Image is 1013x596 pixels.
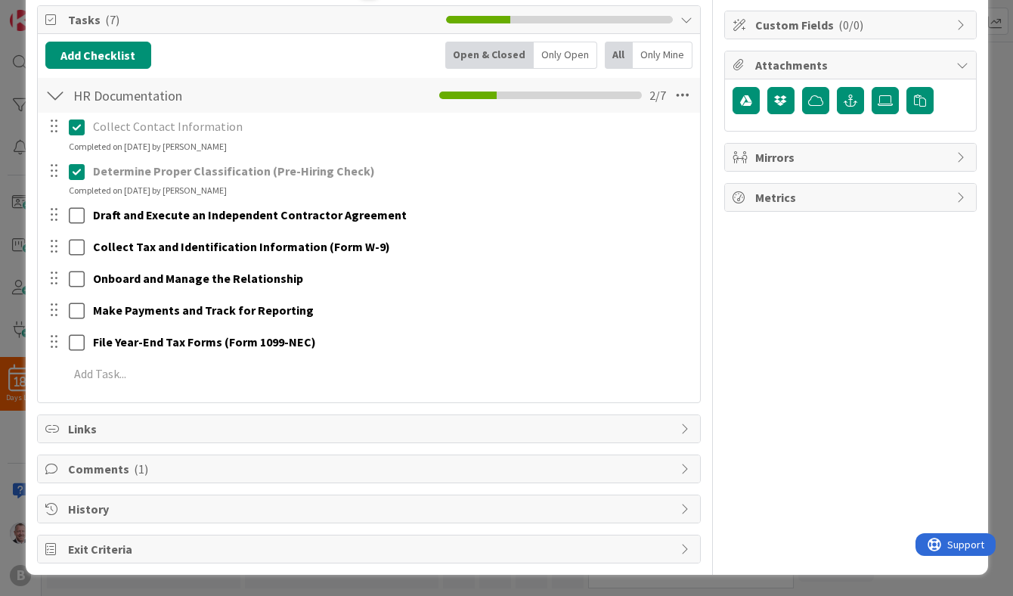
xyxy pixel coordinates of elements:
button: Add Checklist [45,42,151,69]
span: Links [68,420,673,438]
span: ( 0/0 ) [838,17,863,33]
span: Custom Fields [755,16,949,34]
span: Mirrors [755,148,949,166]
span: Exit Criteria [68,540,673,558]
span: ( 1 ) [134,461,148,476]
strong: Collect Tax and Identification Information (Form W-9) [93,239,390,254]
div: Open & Closed [445,42,534,69]
span: History [68,500,673,518]
div: Completed on [DATE] by [PERSON_NAME] [69,184,227,197]
span: Metrics [755,188,949,206]
span: ( 7 ) [105,12,119,27]
strong: Determine Proper Classification (Pre-Hiring Check) [93,163,375,178]
input: Add Checklist... [68,82,342,109]
span: Support [32,2,69,20]
div: All [605,42,633,69]
div: Only Mine [633,42,692,69]
span: Comments [68,460,673,478]
strong: File Year-End Tax Forms (Form 1099-NEC) [93,334,316,349]
span: 2 / 7 [649,86,666,104]
span: Attachments [755,56,949,74]
strong: Onboard and Manage the Relationship [93,271,303,286]
div: Only Open [534,42,597,69]
span: Tasks [68,11,438,29]
strong: Make Payments and Track for Reporting [93,303,314,318]
strong: Draft and Execute an Independent Contractor Agreement [93,207,407,222]
p: Collect Contact Information [93,118,689,135]
div: Completed on [DATE] by [PERSON_NAME] [69,140,227,154]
